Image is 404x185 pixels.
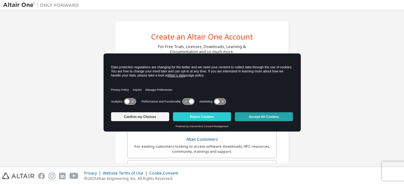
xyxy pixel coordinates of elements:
img: youtube.svg [69,173,79,179]
div: For Free Trials, Licenses, Downloads, Learning & Documentation and so much more. [158,44,246,54]
div: Privacy [84,171,103,176]
img: facebook.svg [38,173,45,179]
div: Cookie Consent [149,171,182,176]
div: Altair Customers [131,135,273,144]
div: Website Terms of Use [103,171,149,176]
div: For existing customers looking to access software downloads, HPC resources, community, trainings ... [131,144,273,154]
img: linkedin.svg [59,173,66,179]
img: instagram.svg [49,173,55,179]
img: altair_logo.svg [2,173,34,179]
p: © 2025 Altair Engineering, Inc. All Rights Reserved. [84,176,182,181]
div: Create an Altair One Account [151,33,253,40]
img: Altair One [3,2,82,8]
